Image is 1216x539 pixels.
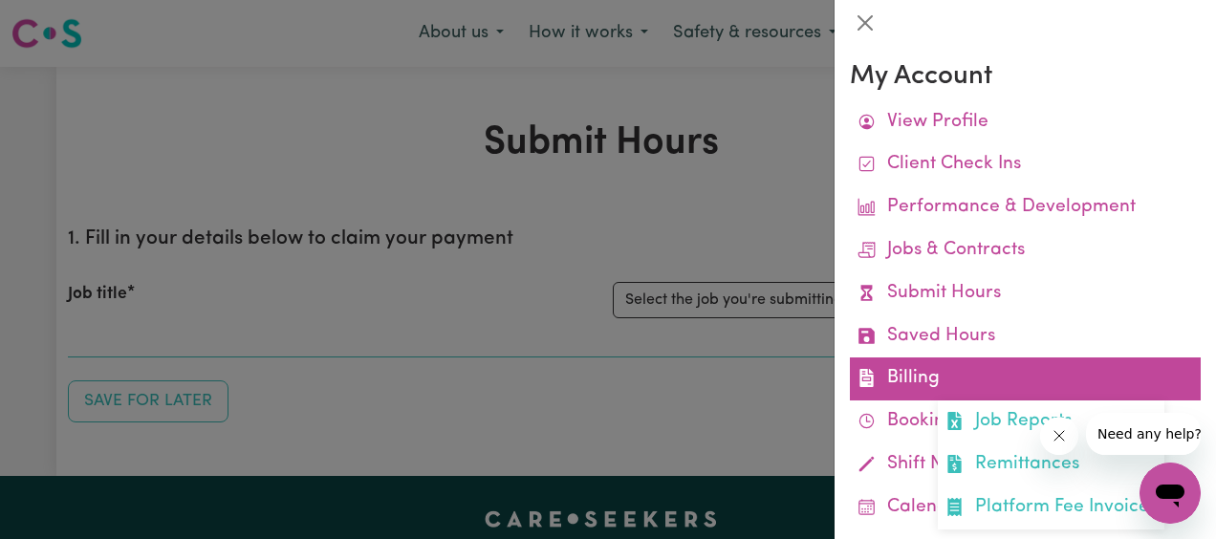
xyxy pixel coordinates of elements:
[850,186,1201,229] a: Performance & Development
[850,272,1201,315] a: Submit Hours
[850,315,1201,358] a: Saved Hours
[1040,417,1078,455] iframe: Close message
[850,61,1201,94] h3: My Account
[938,486,1164,529] a: Platform Fee Invoices
[850,357,1201,400] a: BillingJob ReportsRemittancesPlatform Fee Invoices
[850,443,1201,486] a: Shift Notes
[11,13,116,29] span: Need any help?
[1140,463,1201,524] iframe: Button to launch messaging window
[850,143,1201,186] a: Client Check Ins
[850,486,1201,529] a: Calendar
[850,8,880,38] button: Close
[938,443,1164,486] a: Remittances
[850,400,1201,443] a: Bookings
[850,229,1201,272] a: Jobs & Contracts
[938,400,1164,443] a: Job Reports
[850,101,1201,144] a: View Profile
[1086,413,1201,455] iframe: Message from company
